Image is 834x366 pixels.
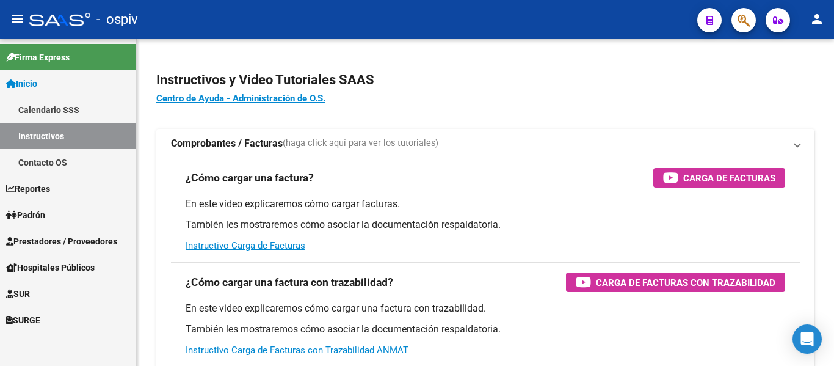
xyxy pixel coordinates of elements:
mat-icon: menu [10,12,24,26]
span: Padrón [6,208,45,222]
mat-expansion-panel-header: Comprobantes / Facturas(haga click aquí para ver los tutoriales) [156,129,814,158]
p: También les mostraremos cómo asociar la documentación respaldatoria. [186,218,785,232]
mat-icon: person [810,12,824,26]
h3: ¿Cómo cargar una factura? [186,169,314,186]
p: En este video explicaremos cómo cargar una factura con trazabilidad. [186,302,785,315]
span: Firma Express [6,51,70,64]
span: (haga click aquí para ver los tutoriales) [283,137,438,150]
span: Carga de Facturas [683,170,775,186]
a: Instructivo Carga de Facturas [186,240,305,251]
button: Carga de Facturas con Trazabilidad [566,273,785,292]
h3: ¿Cómo cargar una factura con trazabilidad? [186,274,393,291]
strong: Comprobantes / Facturas [171,137,283,150]
p: En este video explicaremos cómo cargar facturas. [186,197,785,211]
span: SURGE [6,313,40,327]
span: Hospitales Públicos [6,261,95,274]
span: - ospiv [96,6,138,33]
a: Instructivo Carga de Facturas con Trazabilidad ANMAT [186,345,408,356]
p: También les mostraremos cómo asociar la documentación respaldatoria. [186,323,785,336]
span: SUR [6,287,30,301]
span: Carga de Facturas con Trazabilidad [596,275,775,290]
span: Reportes [6,182,50,196]
h2: Instructivos y Video Tutoriales SAAS [156,68,814,92]
a: Centro de Ayuda - Administración de O.S. [156,93,325,104]
span: Prestadores / Proveedores [6,235,117,248]
div: Open Intercom Messenger [792,324,822,354]
button: Carga de Facturas [653,168,785,188]
span: Inicio [6,77,37,90]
